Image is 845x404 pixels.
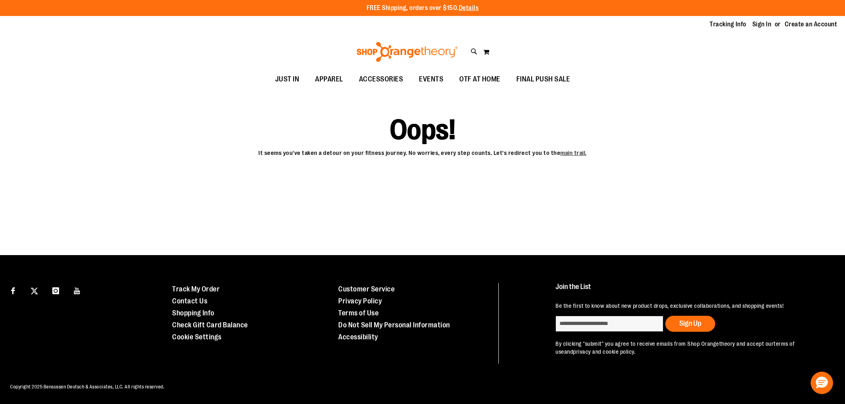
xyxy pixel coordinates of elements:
h4: Join the List [555,283,825,298]
a: Terms of Use [338,309,379,317]
img: Twitter [31,287,38,295]
a: Cookie Settings [172,333,222,341]
span: OTF AT HOME [459,70,500,88]
a: JUST IN [267,70,307,89]
a: Visit our Facebook page [6,283,20,297]
span: JUST IN [275,70,300,88]
a: Track My Order [172,285,220,293]
a: main trail. [560,150,587,156]
a: Check Gift Card Balance [172,321,248,329]
a: EVENTS [411,70,451,89]
a: terms of use [555,341,795,355]
a: Do Not Sell My Personal Information [338,321,450,329]
a: Contact Us [172,297,207,305]
span: Copyright 2025 Bensussen Deutsch & Associates, LLC. All rights reserved. [10,384,165,390]
span: Sign Up [679,319,701,327]
a: Visit our Instagram page [49,283,63,297]
a: Accessibility [338,333,378,341]
a: FINAL PUSH SALE [508,70,578,89]
input: enter email [555,316,663,332]
a: Shopping Info [172,309,214,317]
a: Visit our X page [28,283,42,297]
img: Shop Orangetheory [355,42,459,62]
a: Customer Service [338,285,395,293]
button: Sign Up [665,316,715,332]
p: It seems you've taken a detour on your fitness journey. No worries, every step counts. Let's redi... [14,145,831,157]
a: Privacy Policy [338,297,382,305]
span: EVENTS [419,70,443,88]
span: ACCESSORIES [359,70,403,88]
a: Tracking Info [710,20,746,29]
p: Be the first to know about new product drops, exclusive collaborations, and shopping events! [555,302,825,310]
a: Sign In [752,20,772,29]
p: FREE Shipping, orders over $150. [367,4,479,13]
a: Details [459,4,479,12]
a: privacy and cookie policy. [573,349,635,355]
p: By clicking "submit" you agree to receive emails from Shop Orangetheory and accept our and [555,340,825,356]
a: OTF AT HOME [451,70,508,89]
a: Visit our Youtube page [70,283,84,297]
span: APPAREL [315,70,343,88]
button: Hello, have a question? Let’s chat. [811,372,833,394]
a: APPAREL [307,70,351,89]
span: FINAL PUSH SALE [516,70,570,88]
a: Create an Account [785,20,837,29]
span: Oops! [390,123,456,137]
a: ACCESSORIES [351,70,411,89]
